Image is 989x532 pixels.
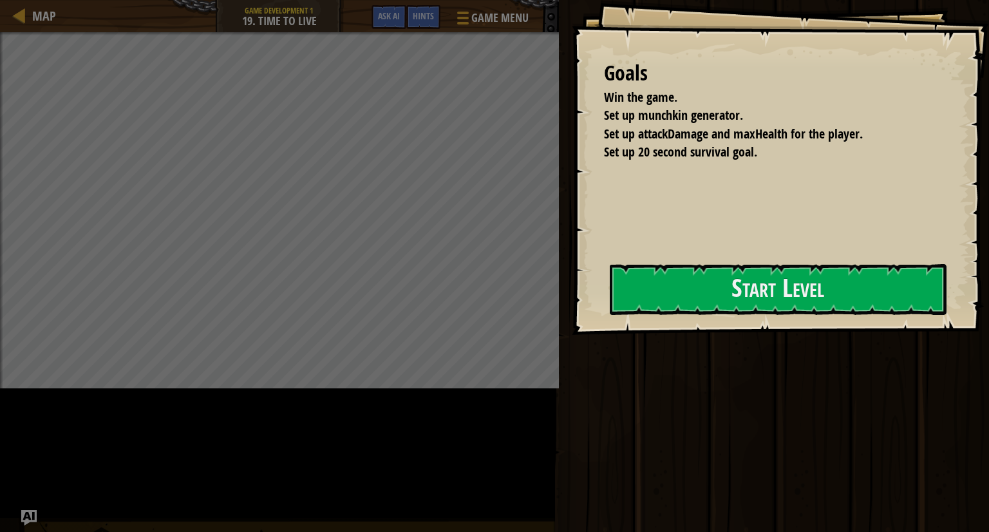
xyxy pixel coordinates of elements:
[372,5,406,29] button: Ask AI
[604,106,743,124] span: Set up munchkin generator.
[604,125,863,142] span: Set up attackDamage and maxHealth for the player.
[588,125,941,144] li: Set up attackDamage and maxHealth for the player.
[413,10,434,22] span: Hints
[604,143,757,160] span: Set up 20 second survival goal.
[26,7,56,24] a: Map
[378,10,400,22] span: Ask AI
[447,5,536,35] button: Game Menu
[32,7,56,24] span: Map
[610,264,947,315] button: Start Level
[588,106,941,125] li: Set up munchkin generator.
[604,88,677,106] span: Win the game.
[604,59,944,88] div: Goals
[588,143,941,162] li: Set up 20 second survival goal.
[471,10,529,26] span: Game Menu
[21,510,37,526] button: Ask AI
[588,88,941,107] li: Win the game.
